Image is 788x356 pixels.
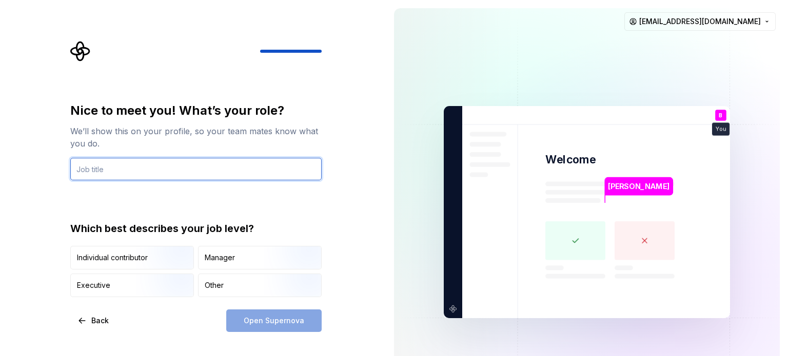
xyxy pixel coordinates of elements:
[77,253,148,263] div: Individual contributor
[716,127,726,132] p: You
[70,158,322,180] input: Job title
[91,316,109,326] span: Back
[77,280,110,290] div: Executive
[70,102,322,119] div: Nice to meet you! What’s your role?
[545,152,596,167] p: Welcome
[205,253,235,263] div: Manager
[608,181,669,192] p: [PERSON_NAME]
[70,221,322,236] div: Which best describes your job level?
[205,280,224,290] div: Other
[70,125,322,150] div: We’ll show this on your profile, so your team mates know what you do.
[70,309,117,332] button: Back
[70,41,91,61] svg: Supernova Logo
[639,16,761,27] span: [EMAIL_ADDRESS][DOMAIN_NAME]
[719,113,722,118] p: B
[624,12,776,31] button: [EMAIL_ADDRESS][DOMAIN_NAME]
